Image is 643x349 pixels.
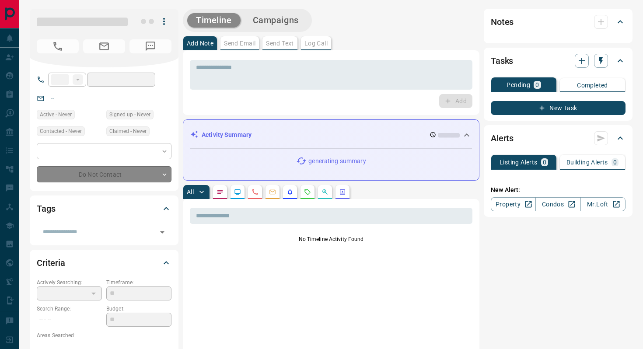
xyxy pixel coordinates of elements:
p: Budget: [106,305,171,313]
button: Campaigns [244,13,308,28]
p: Actively Searching: [37,279,102,286]
button: Timeline [187,13,241,28]
p: Add Note [187,40,213,46]
p: 0 [613,159,617,165]
p: 0 [543,159,546,165]
a: -- [51,94,54,101]
h2: Tasks [491,54,513,68]
p: Listing Alerts [500,159,538,165]
div: Alerts [491,128,626,149]
span: No Email [83,39,125,53]
p: Activity Summary [202,130,252,140]
p: No Timeline Activity Found [190,235,472,243]
p: Search Range: [37,305,102,313]
p: Completed [577,82,608,88]
svg: Calls [252,188,259,195]
div: Tasks [491,50,626,71]
div: Criteria [37,252,171,273]
div: Notes [491,11,626,32]
span: Contacted - Never [40,127,82,136]
span: Signed up - Never [109,110,150,119]
h2: Criteria [37,256,65,270]
svg: Opportunities [321,188,328,195]
h2: Alerts [491,131,514,145]
a: Condos [535,197,580,211]
p: Building Alerts [566,159,608,165]
p: 0 [535,82,539,88]
svg: Listing Alerts [287,188,294,195]
svg: Agent Actions [339,188,346,195]
h2: Notes [491,15,514,29]
p: Pending [507,82,530,88]
svg: Emails [269,188,276,195]
svg: Lead Browsing Activity [234,188,241,195]
p: generating summary [308,157,366,166]
h2: Tags [37,202,55,216]
p: New Alert: [491,185,626,195]
p: All [187,189,194,195]
button: Open [156,226,168,238]
span: Claimed - Never [109,127,147,136]
span: No Number [37,39,79,53]
div: Do Not Contact [37,166,171,182]
span: Active - Never [40,110,72,119]
p: -- - -- [37,313,102,327]
button: New Task [491,101,626,115]
a: Mr.Loft [580,197,626,211]
p: Timeframe: [106,279,171,286]
svg: Requests [304,188,311,195]
span: No Number [129,39,171,53]
div: Tags [37,198,171,219]
p: Areas Searched: [37,332,171,339]
svg: Notes [217,188,224,195]
a: Property [491,197,536,211]
div: Activity Summary [190,127,472,143]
